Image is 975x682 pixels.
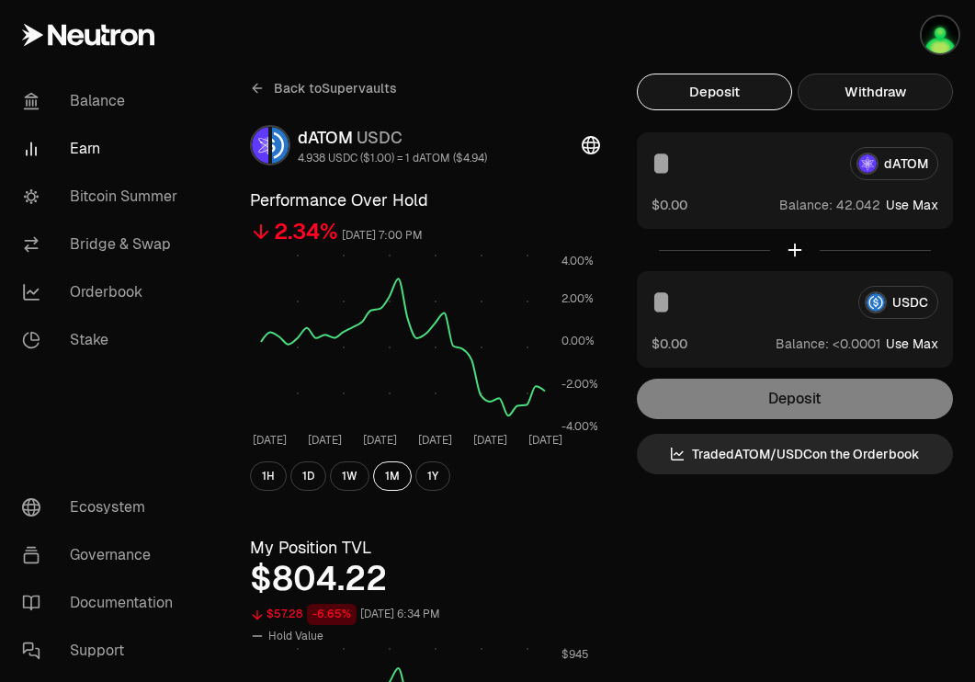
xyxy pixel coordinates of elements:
button: $0.00 [652,334,687,353]
tspan: [DATE] [418,433,452,448]
tspan: 0.00% [561,334,595,348]
a: Back toSupervaults [250,74,397,103]
a: Bitcoin Summer [7,173,198,221]
button: Withdraw [798,74,953,110]
button: Deposit [637,74,792,110]
a: Earn [7,125,198,173]
button: Use Max [886,196,938,214]
tspan: -2.00% [561,377,598,392]
h3: My Position TVL [250,535,600,561]
span: Balance: [779,196,833,214]
tspan: [DATE] [363,433,397,448]
div: 4.938 USDC ($1.00) = 1 dATOM ($4.94) [298,151,487,165]
a: Documentation [7,579,198,627]
button: 1W [330,461,369,491]
span: Hold Value [268,629,323,643]
a: Support [7,627,198,675]
h3: Performance Over Hold [250,188,600,213]
div: [DATE] 7:00 PM [342,225,423,246]
tspan: -4.00% [561,419,598,434]
button: 1D [290,461,326,491]
tspan: 4.00% [561,254,594,268]
tspan: $945 [561,647,589,662]
span: Back to Supervaults [274,79,397,97]
span: Balance: [776,335,829,353]
img: USDC Logo [272,127,289,164]
a: Governance [7,531,198,579]
tspan: [DATE] [308,433,342,448]
a: Stake [7,316,198,364]
div: 2.34% [274,217,338,246]
button: 1H [250,461,287,491]
div: -6.65% [307,604,357,625]
span: USDC [357,127,402,148]
img: Atom Staking [922,17,958,53]
a: TradedATOM/USDCon the Orderbook [637,434,953,474]
button: Use Max [886,335,938,353]
div: $57.28 [266,604,303,625]
div: dATOM [298,125,487,151]
a: Balance [7,77,198,125]
button: 1Y [415,461,450,491]
div: $804.22 [250,561,600,597]
tspan: [DATE] [253,433,287,448]
div: [DATE] 6:34 PM [360,604,440,625]
a: Ecosystem [7,483,198,531]
tspan: [DATE] [473,433,507,448]
a: Bridge & Swap [7,221,198,268]
a: Orderbook [7,268,198,316]
button: 1M [373,461,412,491]
tspan: 2.00% [561,291,594,306]
img: dATOM Logo [252,127,268,164]
button: $0.00 [652,195,687,214]
tspan: [DATE] [528,433,562,448]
